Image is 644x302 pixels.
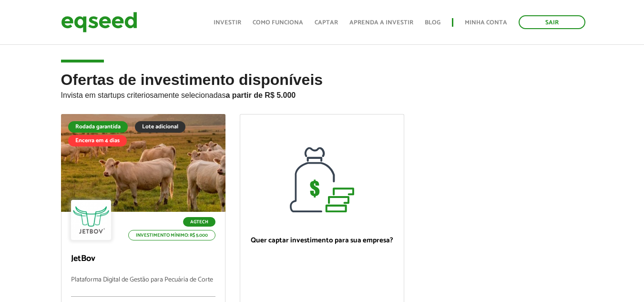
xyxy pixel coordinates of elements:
div: Lote adicional [135,121,185,133]
p: Agtech [183,217,215,227]
a: Sair [519,15,585,29]
a: Blog [425,20,440,26]
a: Aprenda a investir [349,20,413,26]
p: JetBov [71,254,215,264]
a: Minha conta [465,20,507,26]
a: Captar [315,20,338,26]
p: Invista em startups criteriosamente selecionadas [61,88,583,100]
div: Encerra em 4 dias [68,135,127,146]
p: Plataforma Digital de Gestão para Pecuária de Corte [71,276,215,297]
a: Investir [214,20,241,26]
p: Quer captar investimento para sua empresa? [250,236,394,245]
div: Rodada garantida [68,121,128,133]
h2: Ofertas de investimento disponíveis [61,72,583,114]
a: Como funciona [253,20,303,26]
img: EqSeed [61,10,137,35]
p: Investimento mínimo: R$ 5.000 [128,230,215,240]
strong: a partir de R$ 5.000 [226,91,296,99]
